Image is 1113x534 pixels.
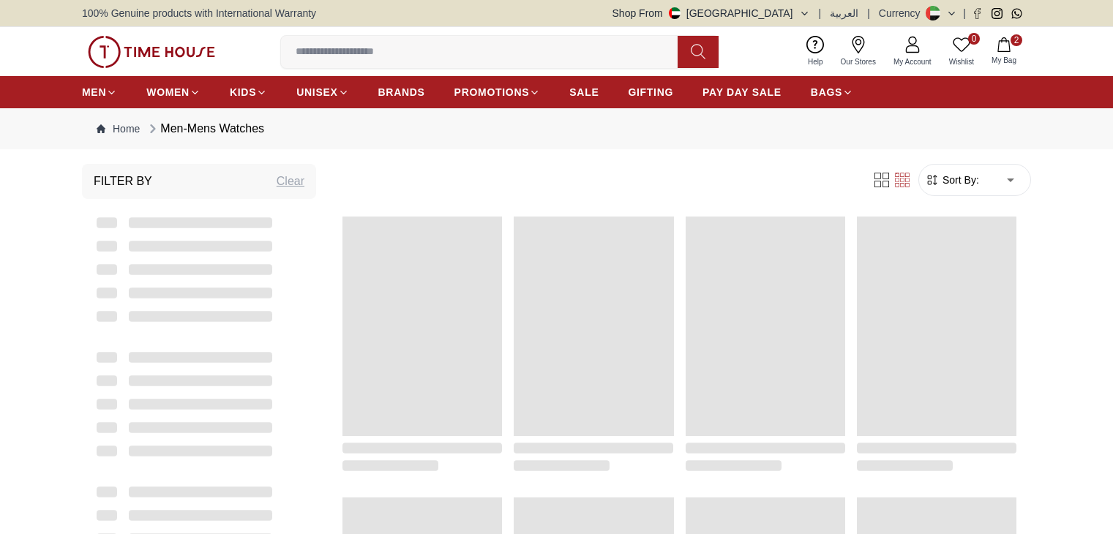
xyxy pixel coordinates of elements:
a: Whatsapp [1011,8,1022,19]
span: KIDS [230,85,256,99]
span: | [819,6,822,20]
a: MEN [82,79,117,105]
span: | [963,6,966,20]
div: Currency [879,6,926,20]
a: KIDS [230,79,267,105]
span: Our Stores [835,56,882,67]
img: United Arab Emirates [669,7,681,19]
div: Men-Mens Watches [146,120,264,138]
a: Facebook [972,8,983,19]
a: BRANDS [378,79,425,105]
span: Wishlist [943,56,980,67]
span: 100% Genuine products with International Warranty [82,6,316,20]
span: 2 [1011,34,1022,46]
a: Our Stores [832,33,885,70]
span: Help [802,56,829,67]
span: MEN [82,85,106,99]
nav: Breadcrumb [82,108,1031,149]
a: BAGS [811,79,853,105]
span: Sort By: [940,173,979,187]
span: GIFTING [628,85,673,99]
h3: Filter By [94,173,152,190]
a: Instagram [992,8,1003,19]
span: SALE [569,85,599,99]
span: | [867,6,870,20]
a: Help [799,33,832,70]
button: العربية [830,6,858,20]
div: Clear [277,173,304,190]
span: WOMEN [146,85,190,99]
a: PAY DAY SALE [702,79,782,105]
a: SALE [569,79,599,105]
a: UNISEX [296,79,348,105]
a: PROMOTIONS [454,79,541,105]
span: My Bag [986,55,1022,66]
span: PAY DAY SALE [702,85,782,99]
span: PROMOTIONS [454,85,530,99]
a: 0Wishlist [940,33,983,70]
span: UNISEX [296,85,337,99]
span: My Account [888,56,937,67]
img: ... [88,36,215,68]
a: GIFTING [628,79,673,105]
span: 0 [968,33,980,45]
a: WOMEN [146,79,201,105]
span: BRANDS [378,85,425,99]
button: Shop From[GEOGRAPHIC_DATA] [612,6,810,20]
button: Sort By: [925,173,979,187]
a: Home [97,121,140,136]
button: 2My Bag [983,34,1025,69]
span: BAGS [811,85,842,99]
